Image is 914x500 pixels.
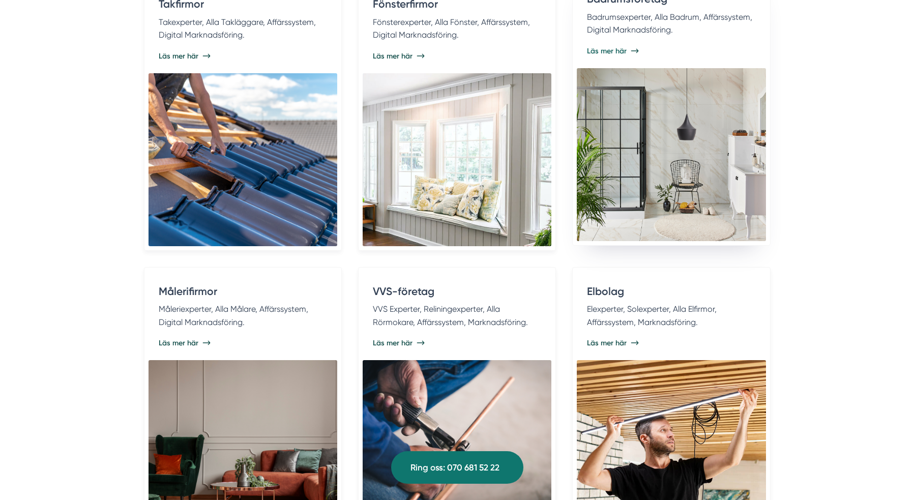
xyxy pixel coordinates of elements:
p: Badrumsexperter, Alla Badrum, Affärssystem, Digital Marknadsföring. [587,11,755,37]
span: Läs mer här [159,51,198,61]
p: Måleriexperter, Alla Målare, Affärssystem, Digital Marknadsföring. [159,303,327,329]
p: Takexperter, Alla Takläggare, Affärssystem, Digital Marknadsföring. [159,16,327,42]
span: Ring oss: 070 681 52 22 [410,461,499,475]
span: Läs mer här [373,51,412,61]
h4: Elbolag [587,284,755,303]
h4: Målerifirmor [159,284,327,303]
img: Digital Marknadsföring till Fönsterfirmor [363,73,551,246]
img: Digital Marknadsföring till Takfirmor [149,73,337,246]
p: Elexperter, Solexperter, Alla Elfirmor, Affärssystem, Marknadsföring. [587,303,755,329]
span: Läs mer här [159,338,198,348]
a: Ring oss: 070 681 52 22 [391,451,523,484]
img: Digital Marknadsföring till Badrumsföretag [577,68,765,241]
span: Läs mer här [587,338,627,348]
span: Läs mer här [373,338,412,348]
p: VVS Experter, Reliningexperter, Alla Rörmokare, Affärssystem, Marknadsföring. [373,303,541,329]
span: Läs mer här [587,46,627,56]
p: Fönsterexperter, Alla Fönster, Affärssystem, Digital Marknadsföring. [373,16,541,42]
h4: VVS-företag [373,284,541,303]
